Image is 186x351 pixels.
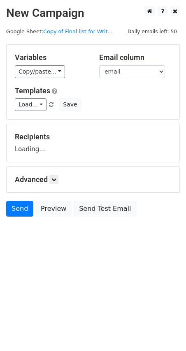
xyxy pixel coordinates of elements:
a: Copy/paste... [15,65,65,78]
a: Copy of Final list for Writ... [43,28,113,35]
div: Loading... [15,132,171,154]
h5: Recipients [15,132,171,141]
a: Templates [15,86,50,95]
button: Save [59,98,81,111]
h5: Email column [99,53,171,62]
a: Preview [35,201,72,217]
h2: New Campaign [6,6,180,20]
small: Google Sheet: [6,28,113,35]
a: Send [6,201,33,217]
a: Daily emails left: 50 [125,28,180,35]
a: Load... [15,98,46,111]
h5: Variables [15,53,87,62]
a: Send Test Email [74,201,136,217]
h5: Advanced [15,175,171,184]
span: Daily emails left: 50 [125,27,180,36]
